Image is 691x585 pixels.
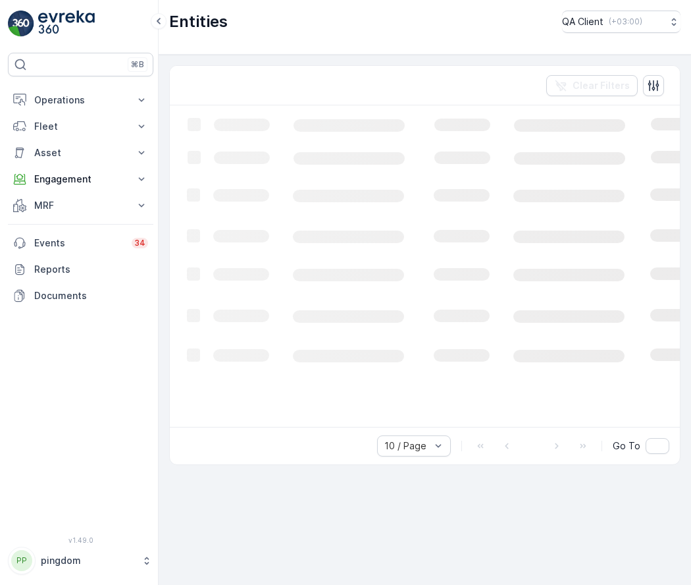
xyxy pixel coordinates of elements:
p: 34 [134,238,145,248]
button: Operations [8,87,153,113]
button: PPpingdom [8,547,153,574]
div: PP [11,550,32,571]
p: QA Client [562,15,603,28]
button: Asset [8,140,153,166]
p: MRF [34,199,127,212]
span: Go To [613,439,640,453]
button: Fleet [8,113,153,140]
button: QA Client(+03:00) [562,11,680,33]
img: logo_light-DOdMpM7g.png [38,11,95,37]
p: Operations [34,94,127,107]
span: v 1.49.0 [8,536,153,544]
button: MRF [8,192,153,219]
p: Reports [34,263,148,276]
button: Engagement [8,166,153,192]
p: ⌘B [131,59,144,70]
a: Reports [8,256,153,283]
p: pingdom [41,554,135,567]
a: Documents [8,283,153,309]
p: Engagement [34,173,127,186]
img: logo [8,11,34,37]
p: Entities [169,11,228,32]
button: Clear Filters [546,75,638,96]
p: Fleet [34,120,127,133]
p: Documents [34,289,148,302]
p: ( +03:00 ) [609,16,642,27]
p: Events [34,237,124,250]
a: Events34 [8,230,153,256]
p: Asset [34,146,127,159]
p: Clear Filters [573,79,630,92]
